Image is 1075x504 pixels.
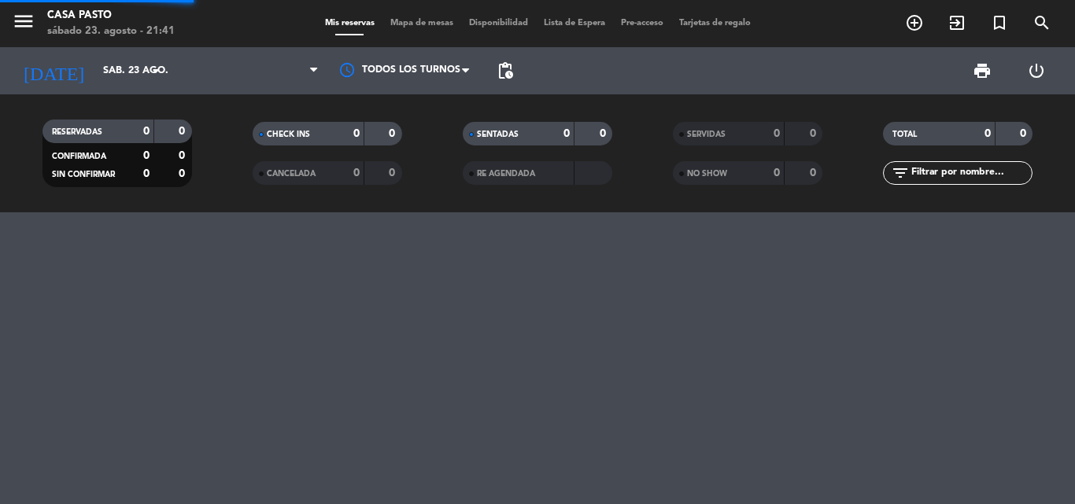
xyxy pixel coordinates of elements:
[892,131,917,138] span: TOTAL
[990,13,1009,32] i: turned_in_not
[52,128,102,136] span: RESERVADAS
[382,19,461,28] span: Mapa de mesas
[47,8,175,24] div: Casa Pasto
[353,128,360,139] strong: 0
[600,128,609,139] strong: 0
[179,168,188,179] strong: 0
[910,164,1032,182] input: Filtrar por nombre...
[810,167,819,178] strong: 0
[687,170,727,178] span: NO SHOW
[687,131,726,138] span: SERVIDAS
[52,171,115,178] span: SIN CONFIRMAR
[477,170,535,178] span: RE AGENDADA
[267,131,310,138] span: CHECK INS
[267,170,316,178] span: CANCELADA
[948,13,966,32] i: exit_to_app
[52,153,106,160] span: CONFIRMADA
[1020,128,1029,139] strong: 0
[496,61,515,80] span: pending_actions
[389,128,398,139] strong: 0
[563,128,570,139] strong: 0
[12,9,35,39] button: menu
[389,167,398,178] strong: 0
[317,19,382,28] span: Mis reservas
[143,150,150,161] strong: 0
[905,13,924,32] i: add_circle_outline
[12,9,35,33] i: menu
[1033,13,1051,32] i: search
[1009,47,1063,94] div: LOG OUT
[143,126,150,137] strong: 0
[671,19,759,28] span: Tarjetas de regalo
[143,168,150,179] strong: 0
[613,19,671,28] span: Pre-acceso
[179,126,188,137] strong: 0
[774,128,780,139] strong: 0
[1027,61,1046,80] i: power_settings_new
[536,19,613,28] span: Lista de Espera
[461,19,536,28] span: Disponibilidad
[477,131,519,138] span: SENTADAS
[973,61,992,80] span: print
[353,167,360,178] strong: 0
[146,61,165,80] i: arrow_drop_down
[774,167,780,178] strong: 0
[179,150,188,161] strong: 0
[891,164,910,182] i: filter_list
[47,24,175,39] div: sábado 23. agosto - 21:41
[12,53,95,88] i: [DATE]
[984,128,991,139] strong: 0
[810,128,819,139] strong: 0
